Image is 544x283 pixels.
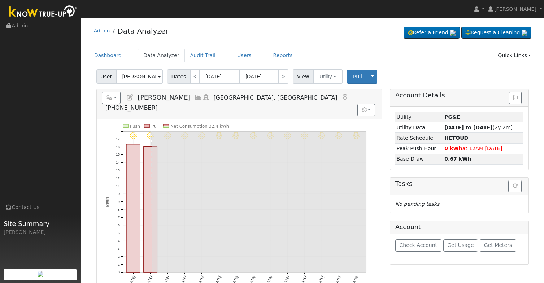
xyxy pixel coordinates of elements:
[395,201,439,207] i: No pending tasks
[293,69,313,84] span: View
[118,200,119,204] text: 9
[116,145,120,149] text: 16
[313,69,343,84] button: Utility
[143,146,157,272] rect: onclick=""
[118,231,119,235] text: 5
[130,124,140,129] text: Push
[353,74,362,79] span: Pull
[232,49,257,62] a: Users
[461,27,531,39] a: Request a Cleaning
[278,69,288,84] a: >
[5,4,81,20] img: Know True-Up
[347,70,368,84] button: Pull
[443,143,524,154] td: at 12AM [DATE]
[118,239,120,243] text: 4
[94,28,110,34] a: Admin
[38,271,43,277] img: retrieve
[395,180,523,188] h5: Tasks
[395,239,441,252] button: Check Account
[138,49,185,62] a: Data Analyzer
[395,154,443,164] td: Base Draw
[443,239,478,252] button: Get Usage
[395,92,523,99] h5: Account Details
[395,133,443,143] td: Rate Schedule
[444,114,460,120] strong: ID: 16918562, authorized: 06/03/25
[116,184,120,188] text: 11
[447,242,474,248] span: Get Usage
[399,242,437,248] span: Check Account
[118,207,119,211] text: 8
[444,156,471,162] strong: 0.67 kWh
[202,94,210,101] a: Login As (last 06/02/2025 6:08:42 PM)
[341,94,349,101] a: Map
[522,30,527,36] img: retrieve
[194,94,202,101] a: Multi-Series Graph
[4,219,77,228] span: Site Summary
[185,49,221,62] a: Audit Trail
[117,27,168,35] a: Data Analyzer
[116,192,120,196] text: 10
[190,69,200,84] a: <
[116,137,120,141] text: 17
[395,112,443,122] td: Utility
[126,94,134,101] a: Edit User (31019)
[105,197,110,207] text: kWh
[4,228,77,236] div: [PERSON_NAME]
[214,94,338,101] span: [GEOGRAPHIC_DATA], [GEOGRAPHIC_DATA]
[116,69,163,84] input: Select a User
[480,239,516,252] button: Get Meters
[151,124,159,129] text: Pull
[404,27,460,39] a: Refer a Friend
[116,152,120,156] text: 15
[116,176,120,180] text: 12
[118,215,119,219] text: 7
[484,242,512,248] span: Get Meters
[494,6,536,12] span: [PERSON_NAME]
[450,30,456,36] img: retrieve
[444,135,468,141] strong: C
[105,104,158,111] span: [PHONE_NUMBER]
[395,143,443,154] td: Peak Push Hour
[118,262,119,266] text: 1
[444,145,462,151] strong: 0 kWh
[147,132,154,139] i: 7/29 - Clear
[116,160,120,164] text: 14
[118,270,120,274] text: 0
[444,125,513,130] span: (2y 2m)
[126,144,140,272] rect: onclick=""
[89,49,127,62] a: Dashboard
[118,223,119,227] text: 6
[116,168,120,172] text: 13
[444,125,492,130] strong: [DATE] to [DATE]
[118,247,119,251] text: 3
[492,49,536,62] a: Quick Links
[96,69,116,84] span: User
[138,94,190,101] span: [PERSON_NAME]
[509,92,522,104] button: Issue History
[395,122,443,133] td: Utility Data
[130,132,136,139] i: 7/28 - Clear
[268,49,298,62] a: Reports
[170,124,229,129] text: Net Consumption 32.4 kWh
[395,223,421,231] h5: Account
[118,254,119,258] text: 2
[167,69,190,84] span: Dates
[508,180,522,192] button: Refresh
